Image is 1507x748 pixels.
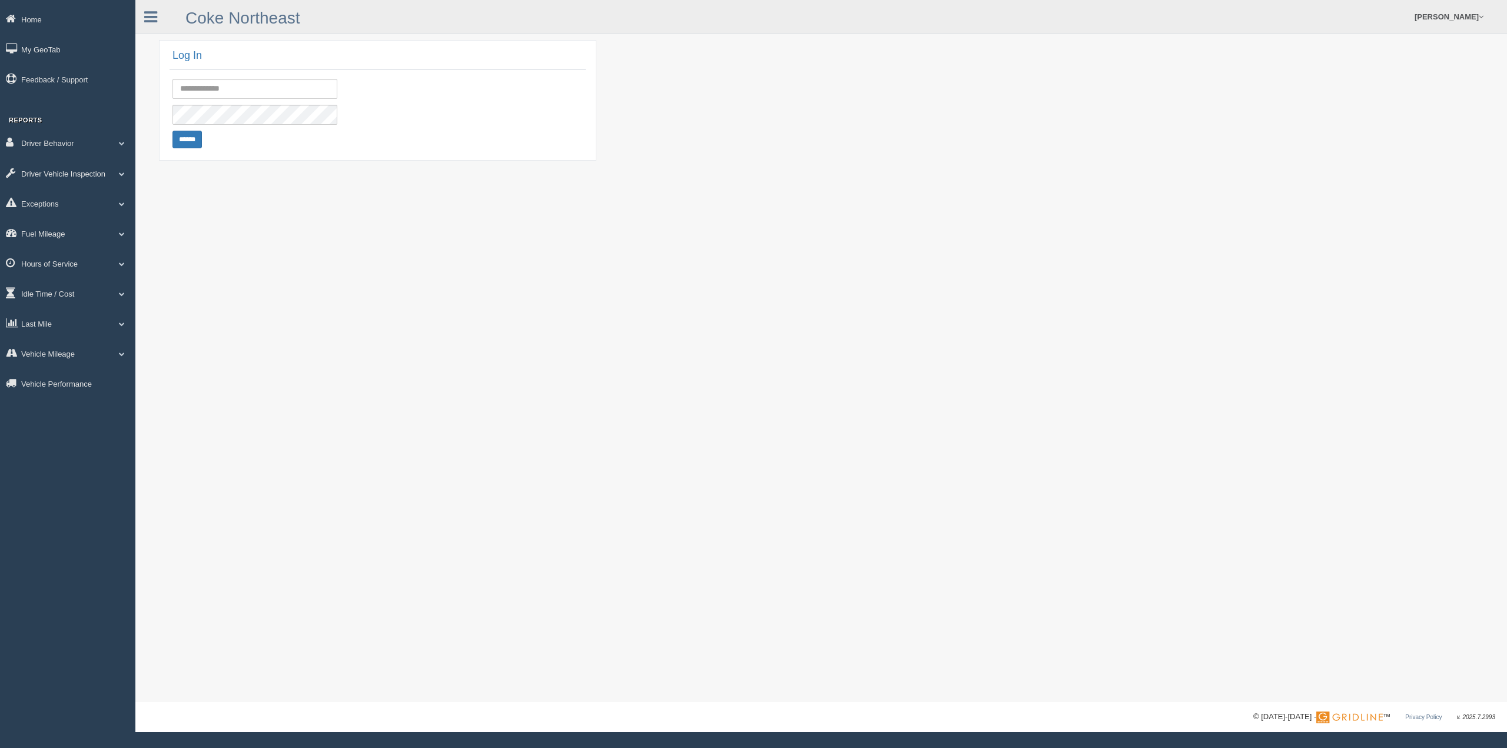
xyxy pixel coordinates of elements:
[1253,711,1495,723] div: © [DATE]-[DATE] - ™
[1405,714,1442,720] a: Privacy Policy
[172,50,202,62] h2: Log In
[1316,712,1383,723] img: Gridline
[1457,714,1495,720] span: v. 2025.7.2993
[185,9,300,27] a: Coke Northeast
